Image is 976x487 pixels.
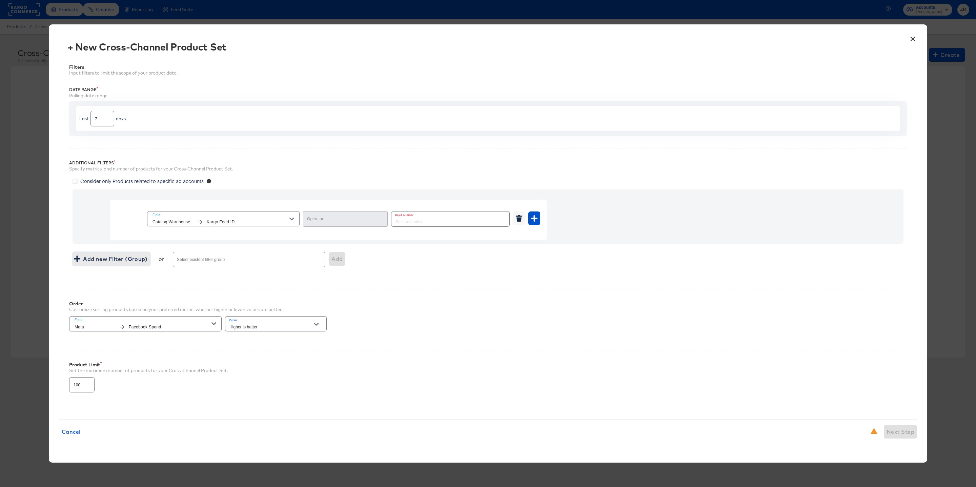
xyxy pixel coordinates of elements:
[69,64,907,70] div: Filters
[69,160,907,166] div: Additional Filters
[75,254,147,264] span: Add new Filter (Group)
[69,301,282,306] div: Order
[69,362,907,367] div: Product Limit
[152,212,289,218] span: Field
[147,211,300,226] button: FieldCatalog WarehouseKargo Feed ID
[69,306,282,313] div: Customize sorting products based on your preferred metric, whether higher or lower values are bet...
[159,256,164,262] div: or
[69,70,907,76] div: Input filters to limit the scope of your product data.
[116,116,126,122] div: days
[152,219,193,226] span: Catalog Warehouse
[391,211,505,226] input: Enter a number
[91,108,114,123] input: Enter a number
[311,319,321,329] button: Open
[69,93,907,99] div: Rolling date range.
[69,316,222,331] button: FieldMetaFacebook Spend
[207,219,289,226] span: Kargo Feed ID
[62,427,81,437] span: Cancel
[75,317,211,323] span: Field
[907,31,919,43] button: ×
[80,178,204,184] span: Consider only Products related to specific ad accounts
[69,87,907,93] div: Date Range
[79,116,89,122] div: Last
[75,324,115,331] span: Meta
[67,41,227,52] div: + New Cross-Channel Product Set
[73,252,150,266] button: Add new Filter (Group)
[69,166,907,172] div: Specify metrics, and number of products for your Cross-Channel Product Set.
[59,425,83,439] button: Cancel
[129,324,211,331] span: Facebook Spend
[69,367,907,374] div: Set the maximum number of products for your Cross-Channel Product Set.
